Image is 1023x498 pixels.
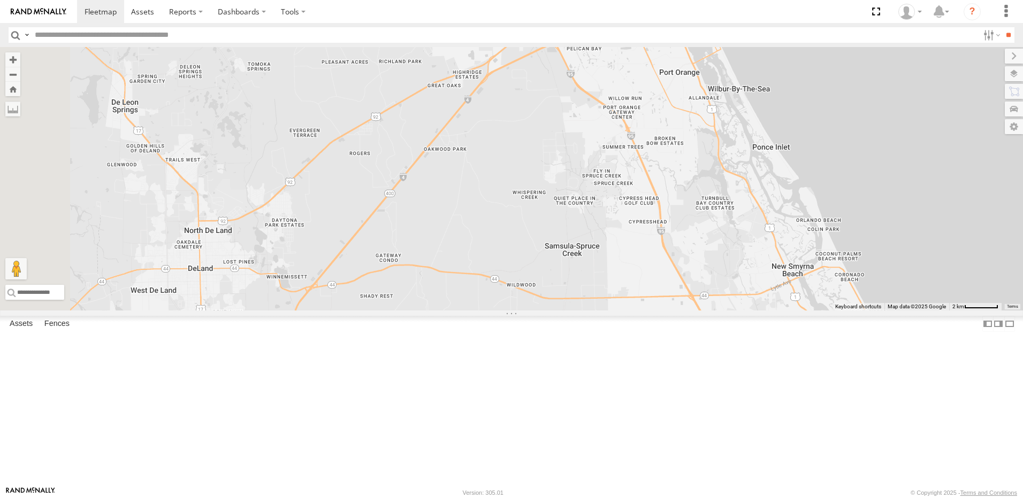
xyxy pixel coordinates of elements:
[993,316,1004,331] label: Dock Summary Table to the Right
[22,27,31,43] label: Search Query
[11,8,66,15] img: rand-logo.svg
[5,258,27,279] button: Drag Pegman onto the map to open Street View
[895,4,926,20] div: Thomas Crowe
[39,316,75,331] label: Fences
[1007,305,1018,309] a: Terms
[979,27,1002,43] label: Search Filter Options
[960,489,1017,496] a: Terms and Conditions
[952,304,964,309] span: 2 km
[964,3,981,20] i: ?
[463,489,503,496] div: Version: 305.01
[5,82,20,96] button: Zoom Home
[6,487,55,498] a: Visit our Website
[1005,119,1023,134] label: Map Settings
[949,303,1002,310] button: Map Scale: 2 km per 60 pixels
[911,489,1017,496] div: © Copyright 2025 -
[835,303,881,310] button: Keyboard shortcuts
[5,67,20,82] button: Zoom out
[1004,316,1015,331] label: Hide Summary Table
[982,316,993,331] label: Dock Summary Table to the Left
[888,304,946,309] span: Map data ©2025 Google
[4,316,38,331] label: Assets
[5,52,20,67] button: Zoom in
[5,102,20,116] label: Measure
